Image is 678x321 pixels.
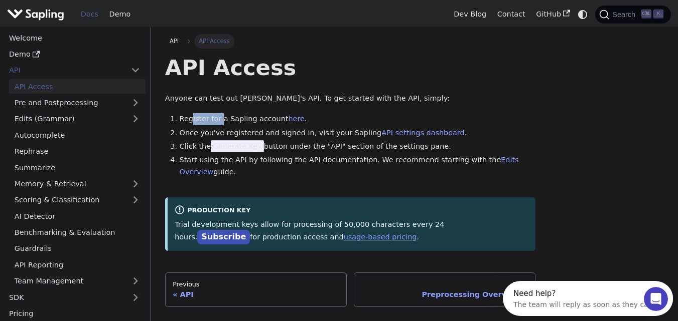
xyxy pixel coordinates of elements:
[576,7,590,22] button: Switch between dark and light mode (currently system mode)
[170,38,179,45] span: API
[448,7,491,22] a: Dev Blog
[354,272,535,306] a: NextPreprocessing Overview
[173,290,339,299] div: API
[9,144,146,159] a: Rephrase
[4,31,146,45] a: Welcome
[4,47,146,62] a: Demo
[9,177,146,191] a: Memory & Retrieval
[503,281,673,316] iframe: Intercom live chat discovery launcher
[165,34,535,48] nav: Breadcrumbs
[361,290,527,299] div: Preprocessing Overview
[381,129,464,137] a: API settings dashboard
[653,10,663,19] kbd: K
[492,7,531,22] a: Contact
[125,290,146,304] button: Expand sidebar category 'SDK'
[288,115,304,123] a: here
[75,7,104,22] a: Docs
[180,141,535,153] li: Click the button under the "API" section of the settings pane.
[180,154,535,178] li: Start using the API by following the API documentation. We recommend starting with the guide.
[9,257,146,272] a: API Reporting
[104,7,136,22] a: Demo
[175,219,528,244] p: Trial development keys allow for processing of 50,000 characters every 24 hours. for production a...
[165,54,535,81] h1: API Access
[4,290,125,304] a: SDK
[11,17,150,27] div: The team will reply as soon as they can
[11,9,150,17] div: Need help?
[194,34,234,48] span: API Access
[595,6,670,24] button: Search (Ctrl+K)
[180,127,535,139] li: Once you've registered and signed in, visit your Sapling .
[9,193,146,207] a: Scoring & Classification
[165,34,184,48] a: API
[165,93,535,105] p: Anyone can test out [PERSON_NAME]'s API. To get started with the API, simply:
[361,280,527,288] div: Next
[7,7,64,22] img: Sapling.ai
[175,205,528,217] div: Production Key
[530,7,575,22] a: GitHub
[165,272,347,306] a: PreviousAPI
[197,230,250,244] a: Subscribe
[9,209,146,223] a: AI Detector
[4,306,146,321] a: Pricing
[344,233,417,241] a: usage-based pricing
[9,128,146,142] a: Autocomplete
[9,225,146,240] a: Benchmarking & Evaluation
[9,274,146,288] a: Team Management
[173,280,339,288] div: Previous
[125,63,146,78] button: Collapse sidebar category 'API'
[211,140,264,152] span: Generate Key
[4,63,125,78] a: API
[165,272,535,306] nav: Docs pages
[9,112,146,126] a: Edits (Grammar)
[9,79,146,94] a: API Access
[609,11,641,19] span: Search
[9,160,146,175] a: Summarize
[9,241,146,256] a: Guardrails
[180,113,535,125] li: Register for a Sapling account .
[7,7,68,22] a: Sapling.ai
[9,96,146,110] a: Pre and Postprocessing
[644,287,668,311] iframe: Intercom live chat
[4,4,180,32] div: Open Intercom Messenger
